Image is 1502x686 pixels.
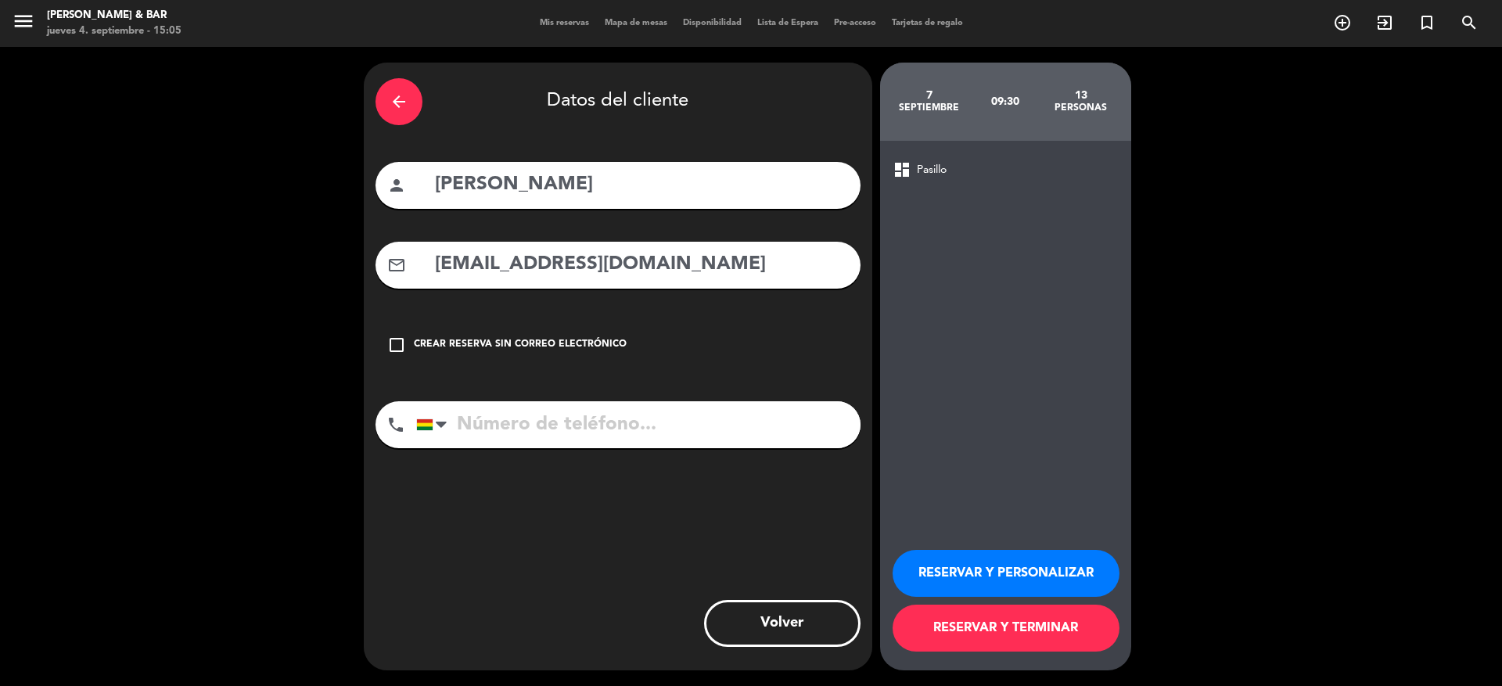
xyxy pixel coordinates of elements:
i: menu [12,9,35,33]
button: menu [12,9,35,38]
span: Pasillo [917,161,947,179]
div: 7 [892,89,968,102]
button: Volver [704,600,861,647]
div: Bolivia: +591 [417,402,453,447]
input: Número de teléfono... [416,401,861,448]
div: jueves 4. septiembre - 15:05 [47,23,181,39]
span: Disponibilidad [675,19,749,27]
div: 13 [1043,89,1119,102]
div: 09:30 [967,74,1043,129]
div: personas [1043,102,1119,114]
i: add_circle_outline [1333,13,1352,32]
input: Email del cliente [433,249,849,281]
span: Mis reservas [532,19,597,27]
div: Crear reserva sin correo electrónico [414,337,627,353]
i: phone [386,415,405,434]
i: check_box_outline_blank [387,336,406,354]
i: turned_in_not [1418,13,1436,32]
span: Tarjetas de regalo [884,19,971,27]
div: [PERSON_NAME] & Bar [47,8,181,23]
span: dashboard [893,160,911,179]
i: mail_outline [387,256,406,275]
i: exit_to_app [1375,13,1394,32]
i: person [387,176,406,195]
span: Pre-acceso [826,19,884,27]
span: Lista de Espera [749,19,826,27]
button: RESERVAR Y PERSONALIZAR [893,550,1119,597]
span: Mapa de mesas [597,19,675,27]
i: arrow_back [390,92,408,111]
i: search [1460,13,1479,32]
div: Datos del cliente [375,74,861,129]
div: septiembre [892,102,968,114]
button: RESERVAR Y TERMINAR [893,605,1119,652]
input: Nombre del cliente [433,169,849,201]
